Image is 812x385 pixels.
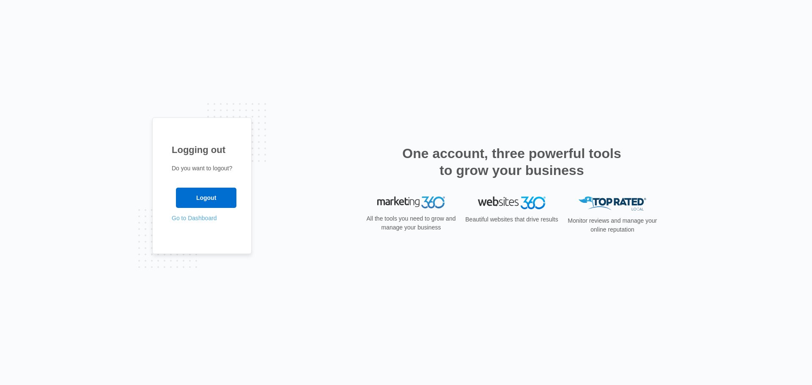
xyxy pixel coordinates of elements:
[464,215,559,224] p: Beautiful websites that drive results
[565,216,660,234] p: Monitor reviews and manage your online reputation
[400,145,624,179] h2: One account, three powerful tools to grow your business
[172,143,232,157] h1: Logging out
[478,197,546,209] img: Websites 360
[579,197,646,210] img: Top Rated Local
[377,197,445,208] img: Marketing 360
[172,164,232,173] p: Do you want to logout?
[176,188,236,208] input: Logout
[364,214,458,232] p: All the tools you need to grow and manage your business
[172,215,217,221] a: Go to Dashboard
